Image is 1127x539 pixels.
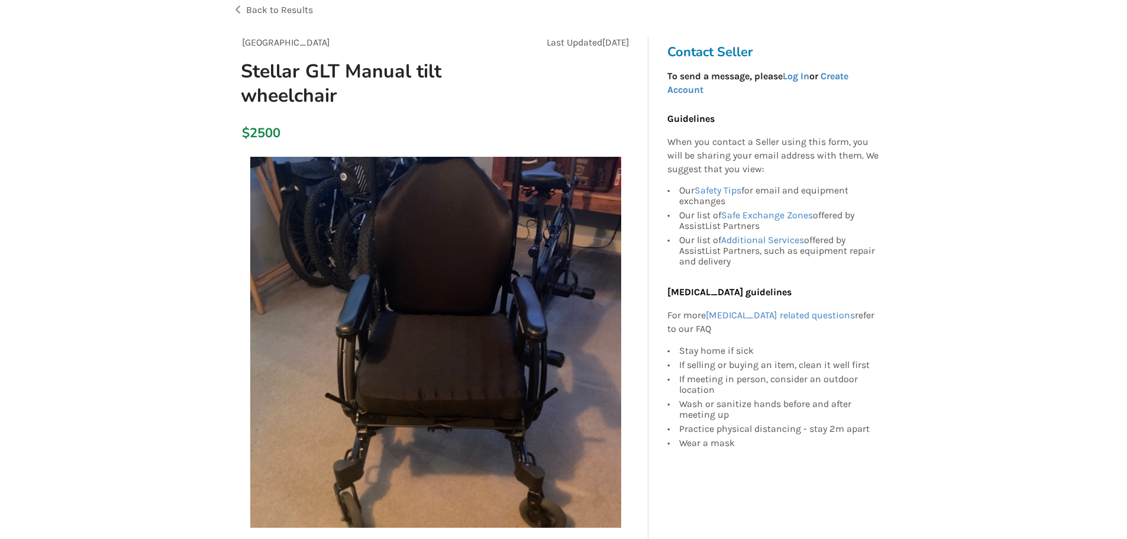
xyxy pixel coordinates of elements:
[679,185,879,208] div: Our for email and equipment exchanges
[721,209,813,221] a: Safe Exchange Zones
[667,113,715,124] b: Guidelines
[679,346,879,358] div: Stay home if sick
[242,37,330,48] span: [GEOGRAPHIC_DATA]
[679,208,879,233] div: Our list of offered by AssistList Partners
[695,185,741,196] a: Safety Tips
[679,436,879,448] div: Wear a mask
[231,59,511,108] h1: Stellar GLT Manual tilt wheelchair
[679,372,879,397] div: If meeting in person, consider an outdoor location
[246,4,313,15] span: Back to Results
[667,286,792,298] b: [MEDICAL_DATA] guidelines
[250,157,621,528] img: stellar glt manual tilt wheelchair -wheelchair-mobility-surrey-assistlist-listing
[679,397,879,422] div: Wash or sanitize hands before and after meeting up
[679,358,879,372] div: If selling or buying an item, clean it well first
[679,422,879,436] div: Practice physical distancing - stay 2m apart
[706,309,855,321] a: [MEDICAL_DATA] related questions
[602,37,629,48] span: [DATE]
[783,70,809,82] a: Log In
[667,70,848,95] strong: To send a message, please or
[667,44,885,60] h3: Contact Seller
[721,234,804,246] a: Additional Services
[667,135,879,176] p: When you contact a Seller using this form, you will be sharing your email address with them. We s...
[667,309,879,336] p: For more refer to our FAQ
[679,233,879,267] div: Our list of offered by AssistList Partners, such as equipment repair and delivery
[547,37,602,48] span: Last Updated
[242,125,248,141] div: $2500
